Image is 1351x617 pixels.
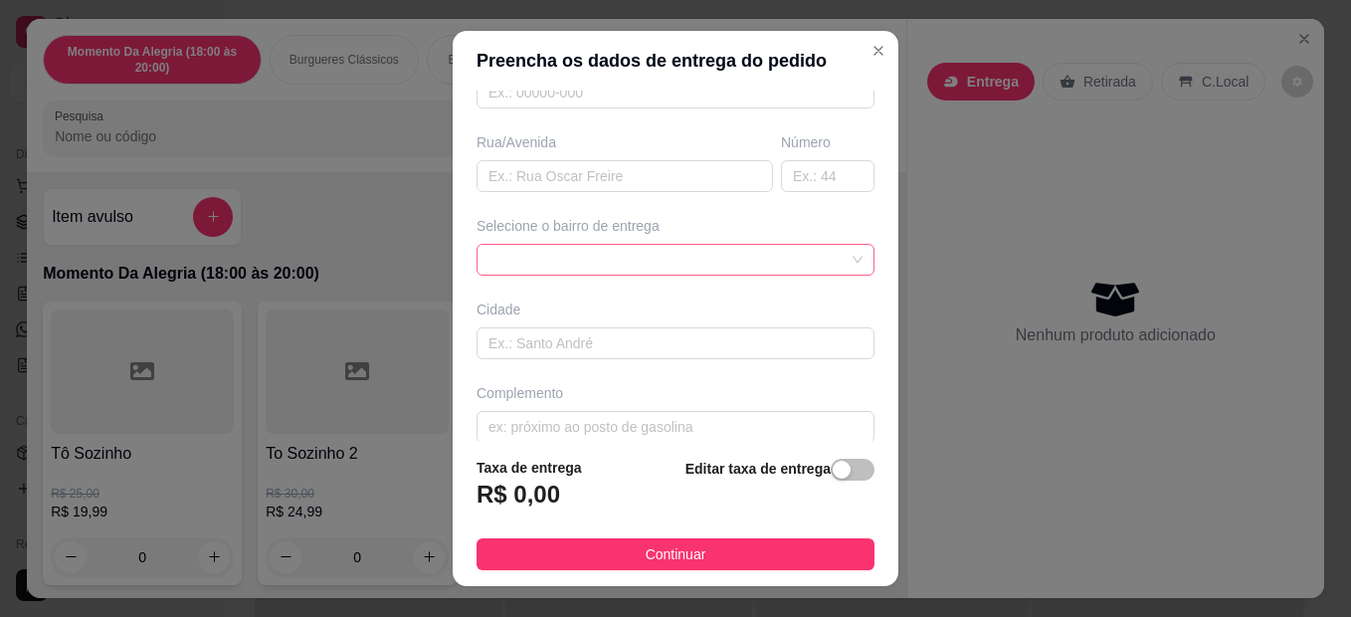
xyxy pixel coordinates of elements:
div: Número [781,132,874,152]
button: Close [863,35,894,67]
div: Selecione o bairro de entrega [477,216,874,236]
div: Rua/Avenida [477,132,773,152]
input: Ex.: Rua Oscar Freire [477,160,773,192]
strong: Editar taxa de entrega [685,461,831,477]
div: Complemento [477,383,874,403]
input: Ex.: Santo André [477,327,874,359]
button: Continuar [477,538,874,570]
strong: Taxa de entrega [477,460,582,476]
h3: R$ 0,00 [477,479,560,511]
input: Ex.: 44 [781,160,874,192]
input: ex: próximo ao posto de gasolina [477,411,874,443]
header: Preencha os dados de entrega do pedido [453,31,898,91]
span: Continuar [646,543,706,565]
input: Ex.: 00000-000 [477,77,874,108]
div: Cidade [477,300,874,319]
